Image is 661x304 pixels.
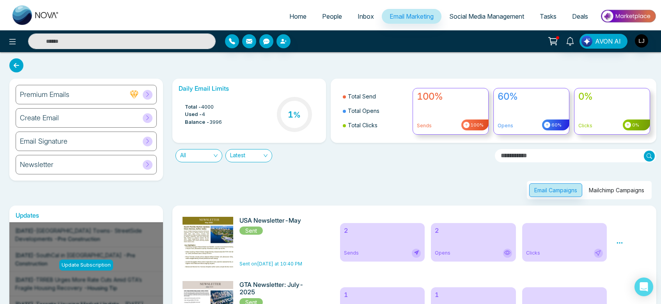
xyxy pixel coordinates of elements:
[59,260,113,271] div: Update Subscription
[435,291,512,299] h6: 1
[239,281,314,296] h6: GTA Newsletter: July-2025
[20,114,59,122] h6: Create Email
[550,122,562,128] span: 60%
[288,109,301,119] h3: 1
[289,12,307,20] span: Home
[382,9,441,24] a: Email Marketing
[350,9,382,24] a: Inbox
[581,36,592,47] img: Lead Flow
[202,111,205,118] span: 4
[635,34,648,47] img: User Avatar
[344,227,421,234] h6: 2
[532,9,564,24] a: Tasks
[578,122,646,129] p: Clicks
[417,91,484,102] h4: 100%
[239,227,263,235] span: Sent
[540,12,556,20] span: Tasks
[185,118,209,126] span: Balance -
[185,111,202,118] span: Used -
[344,250,359,257] span: Sends
[572,12,588,20] span: Deals
[343,104,408,118] li: Total Opens
[498,91,565,102] h4: 60%
[12,5,59,25] img: Nova CRM Logo
[631,122,639,128] span: 0%
[185,103,201,111] span: Total -
[20,137,67,146] h6: Email Signature
[20,90,69,99] h6: Premium Emails
[529,183,582,197] button: Email Campaigns
[470,122,484,128] span: 100%
[282,9,314,24] a: Home
[358,12,374,20] span: Inbox
[179,85,320,92] h6: Daily Email Limits
[417,122,484,129] p: Sends
[526,250,540,257] span: Clicks
[595,37,621,46] span: AVON AI
[230,149,268,162] span: Latest
[180,149,218,162] span: All
[239,261,302,267] span: Sent on [DATE] at 10:40 PM
[9,212,163,219] h6: Updates
[322,12,342,20] span: People
[449,12,524,20] span: Social Media Management
[435,250,450,257] span: Opens
[314,9,350,24] a: People
[343,89,408,104] li: Total Send
[293,110,301,119] span: %
[201,103,214,111] span: 4000
[584,183,649,197] button: Mailchimp Campaigns
[239,217,314,224] h6: USA Newsletter-May
[498,122,565,129] p: Opens
[634,278,653,296] div: Open Intercom Messenger
[578,91,646,102] h4: 0%
[600,7,656,25] img: Market-place.gif
[344,291,421,299] h6: 1
[209,118,222,126] span: 3996
[435,227,512,234] h6: 2
[579,34,627,49] button: AVON AI
[343,118,408,132] li: Total Clicks
[20,160,53,169] h6: Newsletter
[441,9,532,24] a: Social Media Management
[564,9,596,24] a: Deals
[390,12,434,20] span: Email Marketing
